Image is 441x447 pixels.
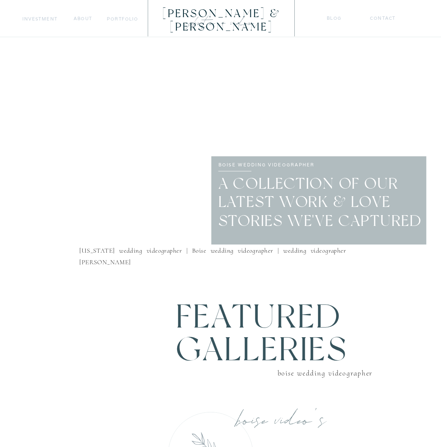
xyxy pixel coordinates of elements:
a: portfolio [107,15,138,23]
p: a collection of our latest work & love stories we've captured [218,174,423,226]
h2: Boise wedding videographer [260,367,373,376]
a: [PERSON_NAME] & [PERSON_NAME] [150,7,294,20]
h2: [US_STATE] wedding videographer | Boise wedding videographer | wedding videographer [PERSON_NAME] [79,245,346,253]
h1: Boise wedding videographer [218,161,321,167]
a: blog [327,15,342,22]
a: Contact [370,15,396,22]
a: Investment [22,15,58,23]
a: Boise Video's [237,405,340,426]
p: featured galleries [176,300,400,361]
a: about [74,15,92,23]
